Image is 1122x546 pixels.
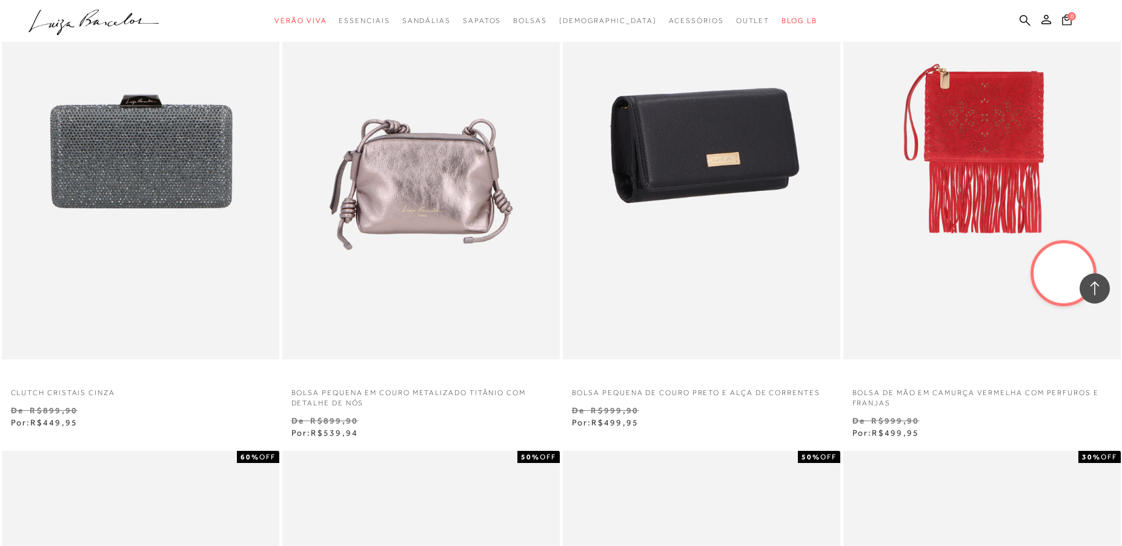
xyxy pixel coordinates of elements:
[282,381,560,408] a: BOLSA PEQUENA EM COURO METALIZADO TITÂNIO COM DETALHE DE NÓS
[843,381,1121,408] a: BOLSA DE MÃO EM CAMURÇA VERMELHA COM PERFUROS E FRANJAS
[402,16,451,25] span: Sandálias
[513,10,547,32] a: categoryNavScreenReaderText
[274,16,327,25] span: Verão Viva
[540,453,556,461] span: OFF
[291,416,304,425] small: De
[852,416,865,425] small: De
[669,16,724,25] span: Acessórios
[521,453,540,461] strong: 50%
[11,418,78,427] span: Por:
[669,10,724,32] a: categoryNavScreenReaderText
[572,405,585,415] small: De
[241,453,259,461] strong: 60%
[1101,453,1117,461] span: OFF
[736,16,770,25] span: Outlet
[559,16,657,25] span: [DEMOGRAPHIC_DATA]
[2,381,279,398] a: CLUTCH CRISTAIS CINZA
[291,428,359,438] span: Por:
[1082,453,1101,461] strong: 30%
[311,428,358,438] span: R$539,94
[872,428,919,438] span: R$499,95
[736,10,770,32] a: categoryNavScreenReaderText
[802,453,820,461] strong: 50%
[871,416,919,425] small: R$999,90
[513,16,547,25] span: Bolsas
[463,10,501,32] a: categoryNavScreenReaderText
[339,16,390,25] span: Essenciais
[1058,13,1075,30] button: 0
[591,418,639,427] span: R$499,95
[782,10,817,32] a: BLOG LB
[30,405,78,415] small: R$899,90
[563,381,840,398] a: BOLSA PEQUENA DE COURO PRETO E ALÇA DE CORRENTES
[30,418,78,427] span: R$449,95
[559,10,657,32] a: noSubCategoriesText
[402,10,451,32] a: categoryNavScreenReaderText
[591,405,639,415] small: R$999,90
[310,416,358,425] small: R$899,90
[782,16,817,25] span: BLOG LB
[463,16,501,25] span: Sapatos
[820,453,837,461] span: OFF
[259,453,276,461] span: OFF
[11,405,24,415] small: De
[1067,12,1076,21] span: 0
[339,10,390,32] a: categoryNavScreenReaderText
[274,10,327,32] a: categoryNavScreenReaderText
[852,428,920,438] span: Por:
[572,418,639,427] span: Por:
